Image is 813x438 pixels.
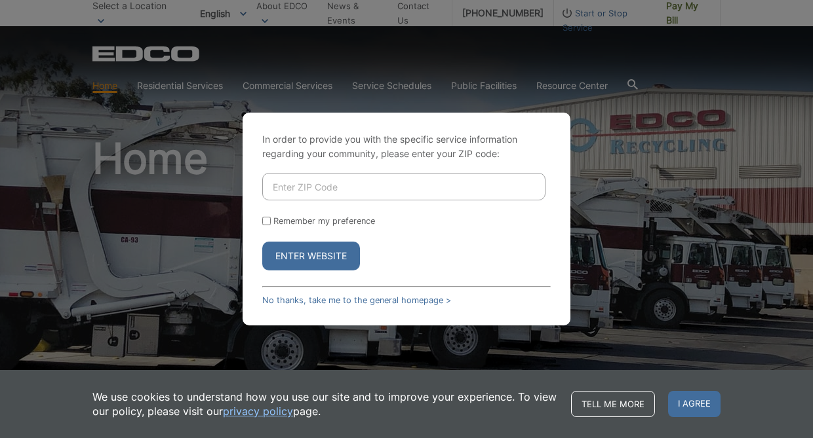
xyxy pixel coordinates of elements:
a: No thanks, take me to the general homepage > [262,295,451,305]
label: Remember my preference [273,216,375,226]
a: Tell me more [571,391,655,417]
input: Enter ZIP Code [262,173,545,200]
span: I agree [668,391,721,417]
button: Enter Website [262,242,360,270]
p: We use cookies to understand how you use our site and to improve your experience. To view our pol... [92,390,558,418]
a: privacy policy [223,404,293,418]
p: In order to provide you with the specific service information regarding your community, please en... [262,132,551,161]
